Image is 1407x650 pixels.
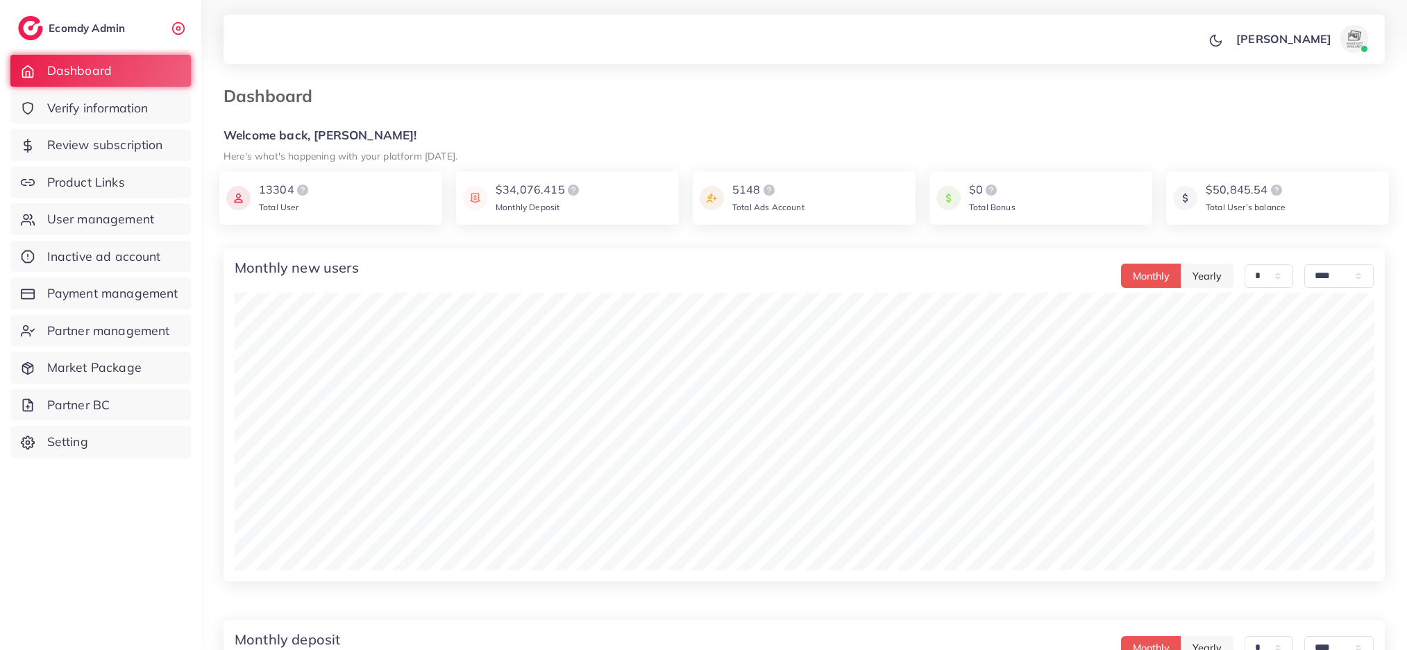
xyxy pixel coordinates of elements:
[496,202,559,212] span: Monthly Deposit
[10,203,191,235] a: User management
[496,182,582,198] div: $34,076.415
[1173,182,1197,214] img: icon payment
[47,99,149,117] span: Verify information
[969,182,1016,198] div: $0
[1236,31,1331,47] p: [PERSON_NAME]
[732,182,804,198] div: 5148
[10,241,191,273] a: Inactive ad account
[47,248,161,266] span: Inactive ad account
[47,396,110,414] span: Partner BC
[18,16,43,40] img: logo
[761,182,777,198] img: logo
[10,129,191,161] a: Review subscription
[10,352,191,384] a: Market Package
[47,173,125,191] span: Product Links
[47,322,170,340] span: Partner management
[1121,264,1181,288] button: Monthly
[259,202,299,212] span: Total User
[10,92,191,124] a: Verify information
[235,259,359,276] h4: Monthly new users
[1181,264,1233,288] button: Yearly
[226,182,251,214] img: icon payment
[1229,25,1374,53] a: [PERSON_NAME]avatar
[1340,25,1368,53] img: avatar
[10,426,191,458] a: Setting
[969,202,1016,212] span: Total Bonus
[10,55,191,87] a: Dashboard
[700,182,724,214] img: icon payment
[18,16,128,40] a: logoEcomdy Admin
[47,284,178,302] span: Payment management
[10,277,191,309] a: Payment management
[10,315,191,347] a: Partner management
[10,389,191,421] a: Partner BC
[936,182,961,214] img: icon payment
[47,433,88,451] span: Setting
[565,182,582,198] img: logo
[463,182,487,214] img: icon payment
[1206,202,1286,212] span: Total User’s balance
[1268,182,1285,198] img: logo
[1206,182,1286,198] div: $50,845.54
[10,166,191,198] a: Product Links
[732,202,804,212] span: Total Ads Account
[47,136,163,154] span: Review subscription
[224,86,323,106] h3: Dashboard
[224,128,1385,143] h5: Welcome back, [PERSON_NAME]!
[235,631,340,648] h4: Monthly deposit
[47,62,112,80] span: Dashboard
[983,182,1000,198] img: logo
[224,150,457,162] small: Here's what's happening with your platform [DATE].
[47,210,154,228] span: User management
[259,182,311,198] div: 13304
[294,182,311,198] img: logo
[47,359,142,377] span: Market Package
[49,22,128,35] h2: Ecomdy Admin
